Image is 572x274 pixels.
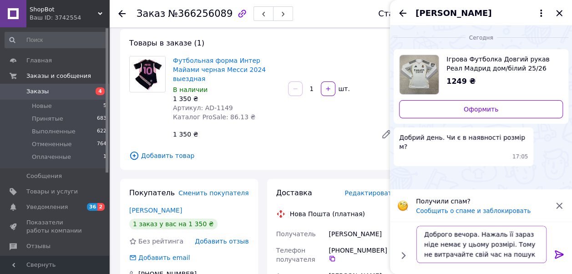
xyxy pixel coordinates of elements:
[415,7,491,19] span: [PERSON_NAME]
[32,127,76,136] span: Выполненные
[26,218,84,235] span: Показатели работы компании
[32,102,52,110] span: Новые
[137,8,165,19] span: Заказ
[5,32,107,48] input: Поиск
[130,56,165,92] img: Футбольная форма Интер Майами черная Месси 2024 выездная
[173,94,281,103] div: 1 350 ₴
[397,249,409,261] button: Показать кнопки
[128,253,191,262] div: Добавить email
[32,140,71,148] span: Отмененные
[129,218,218,229] div: 1 заказ у вас на 1 350 ₴
[466,34,497,42] span: Сегодня
[173,104,233,112] span: Артикул: AD-1149
[327,226,397,242] div: [PERSON_NAME]
[336,84,351,93] div: шт.
[168,8,233,19] span: №366256089
[399,55,563,95] a: Посмотреть товар
[26,188,78,196] span: Товары и услуги
[416,226,547,263] textarea: Доброго вечора. Нажаль її зараз ніде немає у цьому розмірі. Тому не витрачайте свій час на пошук
[378,9,439,18] div: Статус заказа
[129,207,182,214] a: [PERSON_NAME]
[103,102,106,110] span: 5
[97,115,106,123] span: 683
[118,9,126,18] div: Вернуться назад
[394,33,568,42] div: 12.10.2025
[400,55,439,94] img: 6777307536_w640_h640_igrovaya-futbolka-dlinnyj.jpg
[276,247,315,263] span: Телефон получателя
[26,242,51,250] span: Отзывы
[276,230,316,238] span: Получатель
[26,172,62,180] span: Сообщения
[30,14,109,22] div: Ваш ID: 3742554
[276,188,312,197] span: Доставка
[173,113,255,121] span: Каталог ProSale: 86.13 ₴
[97,127,106,136] span: 622
[195,238,248,245] span: Добавить отзыв
[96,87,105,95] span: 4
[87,203,97,211] span: 36
[446,77,476,86] span: 1249 ₴
[32,115,63,123] span: Принятые
[129,39,204,47] span: Товары в заказе (1)
[103,153,106,161] span: 1
[329,246,395,262] div: [PHONE_NUMBER]
[173,86,208,93] span: В наличии
[169,128,374,141] div: 1 350 ₴
[178,189,248,197] span: Сменить покупателя
[26,87,49,96] span: Заказы
[554,8,565,19] button: Закрыть
[399,133,528,151] span: Добрий день. Чи є в наявності розмір м?
[416,197,548,206] p: Получили спам?
[288,209,367,218] div: Нова Пошта (платная)
[415,7,547,19] button: [PERSON_NAME]
[173,57,266,82] a: Футбольная форма Интер Майами черная Месси 2024 выездная
[397,8,408,19] button: Назад
[399,100,563,118] a: Оформить
[512,153,528,161] span: 17:05 12.10.2025
[97,140,106,148] span: 764
[377,125,395,143] a: Редактировать
[26,72,91,80] span: Заказы и сообщения
[397,200,408,211] img: :face_with_monocle:
[344,189,395,197] span: Редактировать
[138,238,183,245] span: Без рейтинга
[446,55,556,73] span: Ігрова Футболка Довгий рукав Реал Мадрид дом/білий 25/26
[129,151,395,161] span: Добавить товар
[26,56,52,65] span: Главная
[97,203,105,211] span: 2
[416,208,531,214] button: Сообщить о спаме и заблокировать
[32,153,71,161] span: Оплаченные
[137,253,191,262] div: Добавить email
[129,188,175,197] span: Покупатель
[30,5,98,14] span: ShopBot
[26,203,68,211] span: Уведомления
